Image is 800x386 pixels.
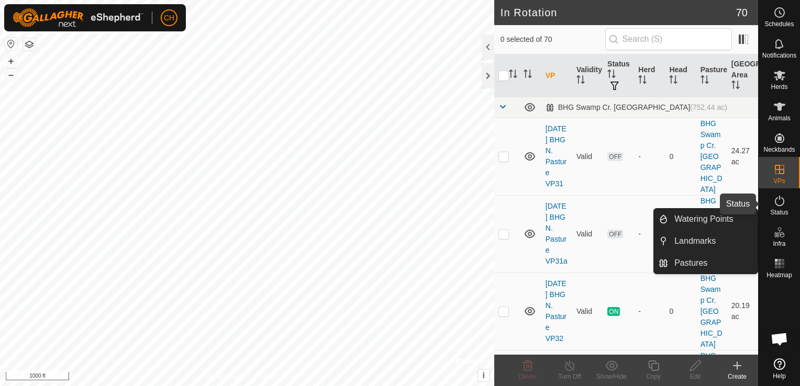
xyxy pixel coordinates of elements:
td: 0 [665,273,696,350]
th: Head [665,54,696,97]
td: 20.19 ac [727,273,758,350]
p-sorticon: Activate to sort [669,77,677,85]
div: Copy [632,372,674,381]
td: Valid [572,118,603,195]
span: Schedules [764,21,794,27]
span: Delete [519,373,537,380]
td: 0 [665,118,696,195]
a: Privacy Policy [206,372,245,382]
th: Pasture [696,54,727,97]
span: (752.44 ac) [690,103,727,111]
span: Animals [768,115,791,121]
a: [DATE] BHG N. Pasture VP31 [546,124,566,188]
button: Map Layers [23,38,36,51]
th: Status [603,54,634,97]
p-sorticon: Activate to sort [524,71,532,80]
p-sorticon: Activate to sort [701,77,709,85]
th: [GEOGRAPHIC_DATA] Area [727,54,758,97]
a: [DATE] BHG N. Pasture VP31a [546,202,568,265]
span: ON [607,307,620,316]
li: Watering Points [654,209,758,230]
a: Landmarks [668,231,758,252]
img: Gallagher Logo [13,8,143,27]
p-sorticon: Activate to sort [731,82,740,90]
td: 0 [665,195,696,273]
div: BHG Swamp Cr. [GEOGRAPHIC_DATA] [546,103,727,112]
div: Create [716,372,758,381]
a: Contact Us [258,372,288,382]
input: Search (S) [605,28,732,50]
a: BHG Swamp Cr. [GEOGRAPHIC_DATA] [701,274,723,348]
p-sorticon: Activate to sort [607,71,616,80]
a: [DATE] BHG N. Pasture VP32 [546,279,566,343]
li: Landmarks [654,231,758,252]
span: Notifications [762,52,796,59]
span: VPs [773,178,785,184]
td: 42.87 ac [727,195,758,273]
span: Status [770,209,788,215]
h2: In Rotation [501,6,736,19]
div: Turn Off [549,372,591,381]
a: Help [759,354,800,383]
span: OFF [607,152,623,161]
span: Help [773,373,786,379]
p-sorticon: Activate to sort [638,77,647,85]
td: 24.27 ac [727,118,758,195]
span: 70 [736,5,748,20]
p-sorticon: Activate to sort [576,77,585,85]
td: Valid [572,273,603,350]
span: Pastures [674,257,707,269]
span: OFF [607,230,623,239]
th: VP [541,54,572,97]
a: Pastures [668,253,758,274]
a: BHG Swamp Cr. [GEOGRAPHIC_DATA] [701,197,723,271]
a: BHG Swamp Cr. [GEOGRAPHIC_DATA] [701,119,723,194]
div: Open chat [764,323,795,355]
span: Herds [771,84,787,90]
span: CH [164,13,174,24]
span: 0 selected of 70 [501,34,605,45]
th: Herd [634,54,665,97]
a: Watering Points [668,209,758,230]
div: Edit [674,372,716,381]
th: Validity [572,54,603,97]
button: – [5,69,17,81]
span: Landmarks [674,235,716,247]
div: - [638,306,661,317]
div: - [638,229,661,240]
span: Watering Points [674,213,733,225]
div: Show/Hide [591,372,632,381]
button: i [478,370,490,381]
span: Neckbands [763,146,795,153]
button: Reset Map [5,38,17,50]
li: Pastures [654,253,758,274]
button: + [5,55,17,67]
p-sorticon: Activate to sort [509,71,517,80]
span: i [483,371,485,380]
div: - [638,151,661,162]
span: Heatmap [766,272,792,278]
span: Infra [773,241,785,247]
td: Valid [572,195,603,273]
